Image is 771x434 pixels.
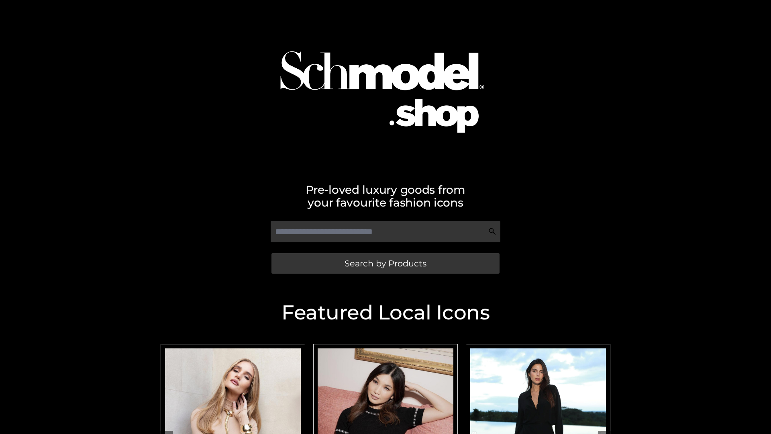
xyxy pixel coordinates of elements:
a: Search by Products [271,253,500,274]
h2: Featured Local Icons​ [157,303,614,323]
span: Search by Products [345,259,426,268]
h2: Pre-loved luxury goods from your favourite fashion icons [157,183,614,209]
img: Search Icon [488,227,496,235]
